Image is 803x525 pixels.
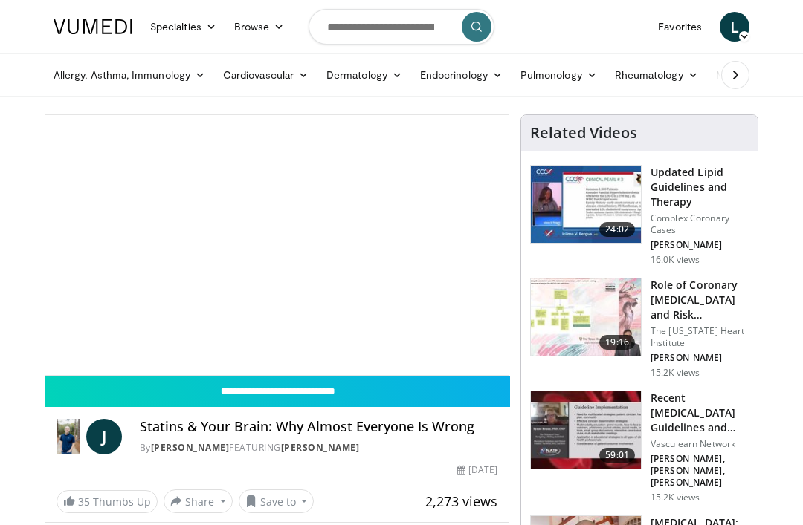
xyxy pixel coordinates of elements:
[151,441,230,454] a: [PERSON_NAME]
[225,12,294,42] a: Browse
[140,419,497,435] h4: Statins & Your Brain: Why Almost Everyone Is Wrong
[651,239,749,251] p: [PERSON_NAME]
[651,165,749,209] h3: Updated Lipid Guidelines and Therapy
[530,165,749,266] a: 24:02 Updated Lipid Guidelines and Therapy Complex Coronary Cases [PERSON_NAME] 16.0K views
[599,335,635,350] span: 19:16
[239,489,315,513] button: Save to
[512,60,606,90] a: Pulmonology
[606,60,707,90] a: Rheumatology
[425,492,497,510] span: 2,273 views
[57,490,158,513] a: 35 Thumbs Up
[599,448,635,463] span: 59:01
[317,60,411,90] a: Dermatology
[86,419,122,454] a: J
[531,278,641,356] img: 1efa8c99-7b8a-4ab5-a569-1c219ae7bd2c.150x105_q85_crop-smart_upscale.jpg
[651,367,700,379] p: 15.2K views
[651,212,749,236] p: Complex Coronary Cases
[54,19,132,34] img: VuMedi Logo
[651,453,749,489] p: [PERSON_NAME], [PERSON_NAME], [PERSON_NAME]
[164,489,233,513] button: Share
[530,391,749,503] a: 59:01 Recent [MEDICAL_DATA] Guidelines and Integration into Clinical Practice Vasculearn Network ...
[531,391,641,469] img: 87825f19-cf4c-4b91-bba1-ce218758c6bb.150x105_q85_crop-smart_upscale.jpg
[411,60,512,90] a: Endocrinology
[651,278,749,322] h3: Role of Coronary [MEDICAL_DATA] and Risk Stratification
[141,12,225,42] a: Specialties
[530,124,637,142] h4: Related Videos
[720,12,749,42] a: L
[531,166,641,243] img: 77f671eb-9394-4acc-bc78-a9f077f94e00.150x105_q85_crop-smart_upscale.jpg
[45,115,509,375] video-js: Video Player
[281,441,360,454] a: [PERSON_NAME]
[309,9,494,45] input: Search topics, interventions
[140,441,497,454] div: By FEATURING
[651,438,749,450] p: Vasculearn Network
[651,325,749,349] p: The [US_STATE] Heart Institute
[651,492,700,503] p: 15.2K views
[649,12,711,42] a: Favorites
[78,495,90,509] span: 35
[214,60,317,90] a: Cardiovascular
[651,352,749,364] p: [PERSON_NAME]
[45,60,214,90] a: Allergy, Asthma, Immunology
[599,222,635,237] span: 24:02
[457,463,497,477] div: [DATE]
[651,254,700,266] p: 16.0K views
[57,419,80,454] img: Dr. Jordan Rennicke
[651,391,749,435] h3: Recent [MEDICAL_DATA] Guidelines and Integration into Clinical Practice
[530,278,749,379] a: 19:16 Role of Coronary [MEDICAL_DATA] and Risk Stratification The [US_STATE] Heart Institute [PER...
